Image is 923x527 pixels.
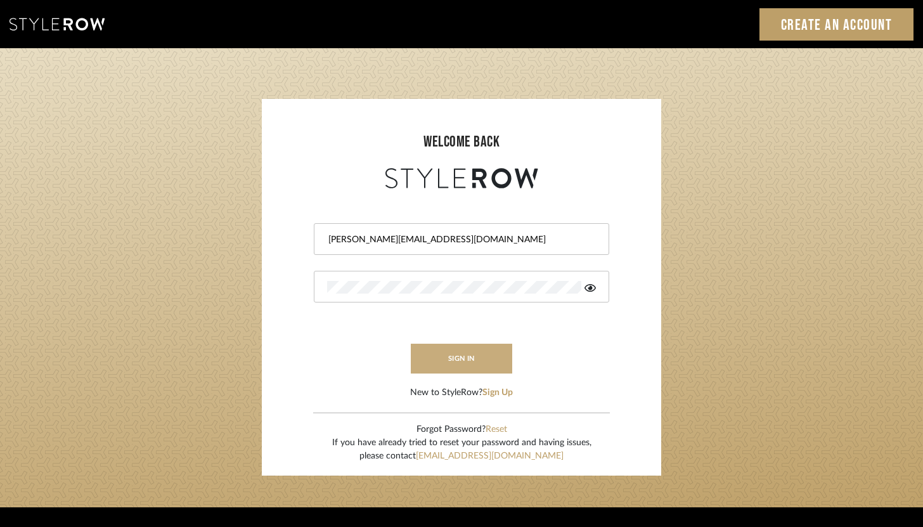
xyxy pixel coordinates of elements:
a: [EMAIL_ADDRESS][DOMAIN_NAME] [416,452,564,460]
div: Forgot Password? [332,423,591,436]
a: Create an Account [759,8,914,41]
input: Email Address [327,233,593,246]
div: welcome back [274,131,649,153]
div: If you have already tried to reset your password and having issues, please contact [332,436,591,463]
button: Sign Up [482,386,513,400]
button: Reset [486,423,507,436]
div: New to StyleRow? [410,386,513,400]
button: sign in [411,344,512,374]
